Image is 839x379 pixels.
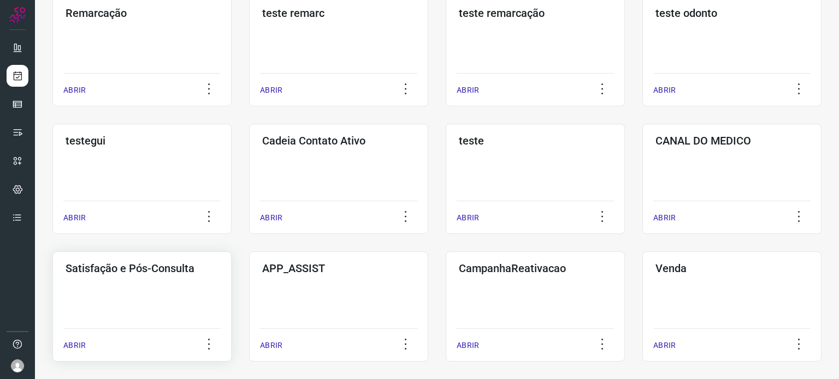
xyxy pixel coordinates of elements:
p: ABRIR [457,85,479,96]
img: Logo [9,7,26,23]
p: ABRIR [457,212,479,224]
h3: teste remarcação [459,7,612,20]
p: ABRIR [63,212,86,224]
h3: Satisfação e Pós-Consulta [66,262,218,275]
p: ABRIR [260,85,282,96]
p: ABRIR [653,340,676,351]
p: ABRIR [653,212,676,224]
p: ABRIR [260,212,282,224]
p: ABRIR [63,85,86,96]
p: ABRIR [653,85,676,96]
h3: Cadeia Contato Ativo [262,134,415,147]
h3: teste remarc [262,7,415,20]
h3: CANAL DO MEDICO [655,134,808,147]
h3: testegui [66,134,218,147]
h3: teste [459,134,612,147]
h3: Remarcação [66,7,218,20]
p: ABRIR [457,340,479,351]
h3: APP_ASSIST [262,262,415,275]
h3: CampanhaReativacao [459,262,612,275]
p: ABRIR [260,340,282,351]
p: ABRIR [63,340,86,351]
h3: Venda [655,262,808,275]
img: avatar-user-boy.jpg [11,359,24,372]
h3: teste odonto [655,7,808,20]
